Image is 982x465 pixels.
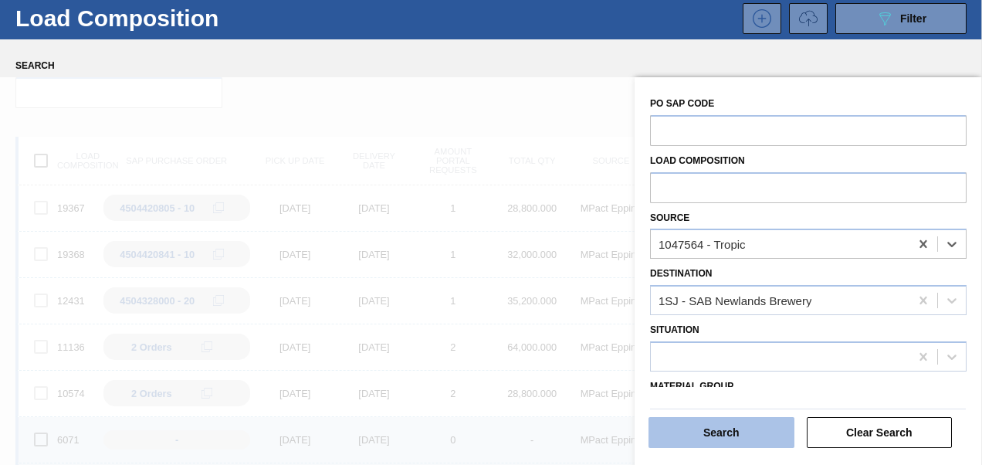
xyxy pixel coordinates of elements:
button: Clear Search [807,417,953,448]
label: Load composition [650,155,745,166]
label: Material Group [650,381,733,392]
div: 1SJ - SAB Newlands Brewery [659,294,811,307]
button: Filter [835,3,967,34]
label: PO SAP Code [650,98,714,109]
div: New Load Composition [735,3,781,34]
button: Search [648,417,794,448]
div: Request volume [781,3,828,34]
label: Source [650,212,689,223]
label: Search [15,55,222,77]
button: UploadTransport Information [789,3,828,34]
label: Situation [650,324,699,335]
label: Destination [650,268,712,279]
span: Filter [900,12,926,25]
div: 1047564 - Tropic [659,238,746,251]
h1: Load Composition [15,9,249,27]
